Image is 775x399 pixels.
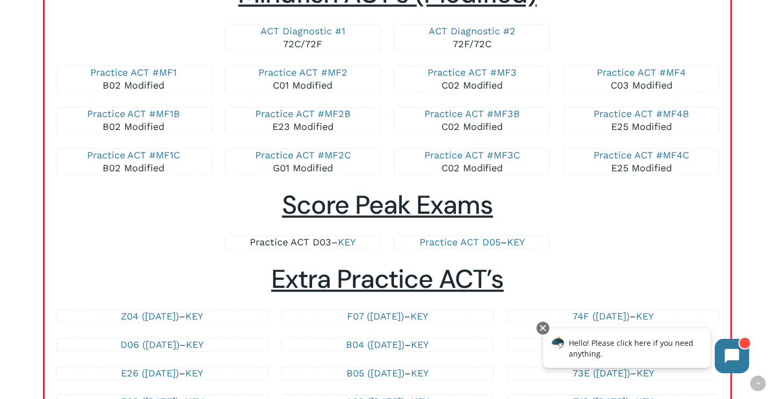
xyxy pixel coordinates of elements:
[518,367,708,380] p: –
[255,149,351,161] a: Practice ACT #MF2C
[87,149,180,161] a: Practice ACT #MF1C
[518,310,708,323] p: –
[236,236,370,249] p: –
[636,310,654,322] a: KEY
[575,107,708,133] p: E25 Modified
[347,310,404,322] a: F07 ([DATE])
[405,149,539,175] p: C02 Modified
[410,310,428,322] a: KEY
[90,67,177,78] a: Practice ACT #MF1
[575,66,708,92] p: C03 Modified
[185,367,203,379] a: KEY
[282,188,493,222] span: Score Peak Exams
[258,67,347,78] a: Practice ACT #MF2
[293,367,482,380] p: –
[405,107,539,133] p: C02 Modified
[67,338,257,351] p: –
[405,236,539,249] p: –
[405,66,539,92] p: C02 Modified
[593,149,689,161] a: Practice ACT #MF4C
[411,339,429,350] a: KEY
[250,236,331,248] a: Practice ACT D03
[346,339,405,350] a: B04 ([DATE])
[293,310,482,323] p: –
[428,67,517,78] a: Practice ACT #MF3
[67,367,257,380] p: –
[346,367,404,379] a: B05 ([DATE])
[597,67,686,78] a: Practice ACT #MF4
[271,262,504,296] span: Extra Practice ACT’s
[236,149,370,175] p: G01 Modified
[120,339,179,350] a: D06 ([DATE])
[518,338,708,351] p: –
[593,108,689,119] a: Practice ACT #MF4B
[87,108,180,119] a: Practice ACT #MF1B
[121,367,179,379] a: E26 ([DATE])
[121,310,179,322] a: Z04 ([DATE])
[186,339,204,350] a: KEY
[575,149,708,175] p: E25 Modified
[236,66,370,92] p: C01 Modified
[67,107,200,133] p: B02 Modified
[236,107,370,133] p: E23 Modified
[255,108,351,119] a: Practice ACT #MF2B
[67,310,257,323] p: –
[67,66,200,92] p: B02 Modified
[185,310,203,322] a: KEY
[429,25,516,37] a: ACT Diagnostic #2
[573,310,629,322] a: 74F ([DATE])
[507,236,525,248] a: KEY
[405,25,539,50] p: 72F/72C
[260,25,345,37] a: ACT Diagnostic #1
[236,25,370,50] p: 72C/72F
[411,367,429,379] a: KEY
[532,320,760,384] iframe: Chatbot
[338,236,356,248] a: KEY
[419,236,501,248] a: Practice ACT D05
[293,338,482,351] p: –
[67,149,200,175] p: B02 Modified
[424,149,520,161] a: Practice ACT #MF3C
[424,108,520,119] a: Practice ACT #MF3B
